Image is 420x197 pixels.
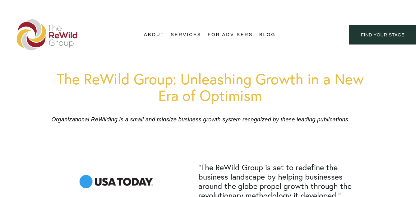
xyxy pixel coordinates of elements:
[171,30,201,39] span: Services
[349,25,416,45] a: find your stage
[144,30,164,40] a: folder dropdown
[208,30,253,40] a: For Advisers
[259,30,276,40] a: Blog
[17,19,78,50] img: The ReWild Group
[144,30,164,39] span: About
[52,71,369,104] h1: The ReWild Group: Unleashing Growth in a New Era of Optimism
[52,116,350,123] em: Organizational ReWilding is a small and midsize business growth system recognized by these leadin...
[171,30,201,40] a: folder dropdown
